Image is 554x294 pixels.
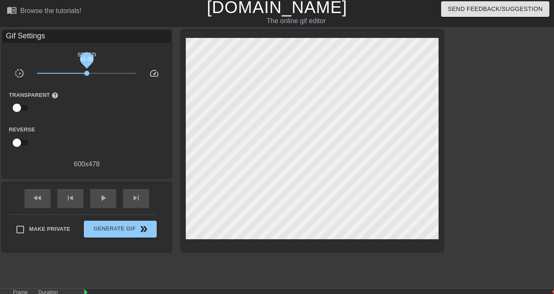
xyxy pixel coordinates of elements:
[131,193,141,203] span: skip_next
[9,91,59,99] label: Transparent
[9,126,35,134] label: Reverse
[84,221,157,238] button: Generate Gif
[65,193,75,203] span: skip_previous
[7,5,81,18] a: Browse the tutorials!
[29,225,70,233] span: Make Private
[149,68,159,78] span: speed
[32,193,43,203] span: fast_rewind
[80,56,93,61] span: x1.00
[87,224,153,234] span: Generate Gif
[3,159,171,169] div: 600 x 478
[139,224,149,234] span: double_arrow
[448,4,543,14] span: Send Feedback/Suggestion
[3,30,171,43] div: Gif Settings
[20,7,81,14] div: Browse the tutorials!
[51,92,59,99] span: help
[78,51,96,59] label: Speed
[98,193,108,203] span: play_arrow
[7,5,17,15] span: menu_book
[14,68,24,78] span: slow_motion_video
[189,16,403,26] div: The online gif editor
[441,1,549,17] button: Send Feedback/Suggestion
